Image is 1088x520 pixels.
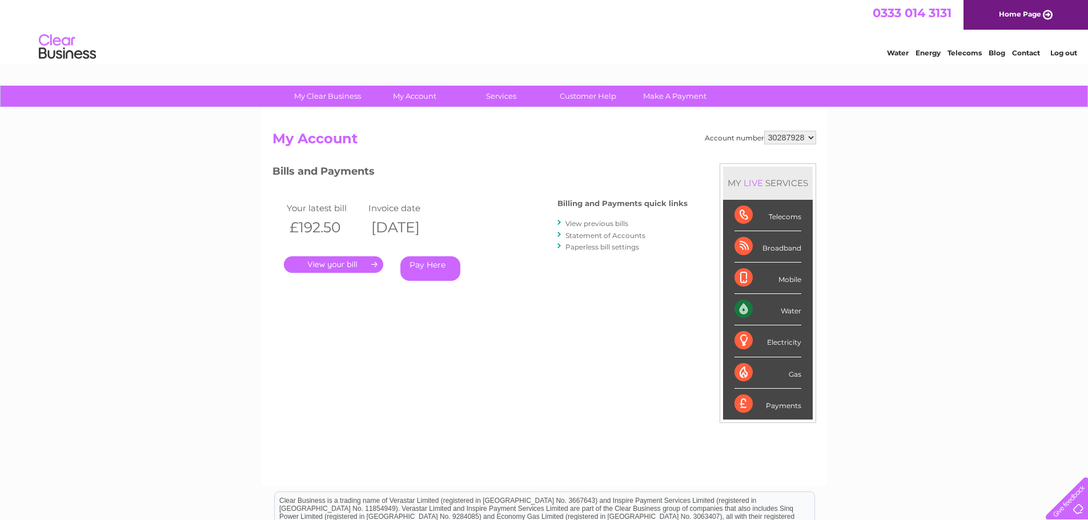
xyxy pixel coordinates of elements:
[734,389,801,420] div: Payments
[272,163,688,183] h3: Bills and Payments
[916,49,941,57] a: Energy
[741,178,765,188] div: LIVE
[628,86,722,107] a: Make A Payment
[705,131,816,144] div: Account number
[723,167,813,199] div: MY SERVICES
[565,219,628,228] a: View previous bills
[734,231,801,263] div: Broadband
[565,231,645,240] a: Statement of Accounts
[565,243,639,251] a: Paperless bill settings
[284,256,383,273] a: .
[734,357,801,389] div: Gas
[366,200,448,216] td: Invoice date
[366,216,448,239] th: [DATE]
[272,131,816,152] h2: My Account
[734,294,801,325] div: Water
[989,49,1005,57] a: Blog
[887,49,909,57] a: Water
[948,49,982,57] a: Telecoms
[1012,49,1040,57] a: Contact
[284,216,366,239] th: £192.50
[873,6,952,20] a: 0333 014 3131
[280,86,375,107] a: My Clear Business
[275,6,814,55] div: Clear Business is a trading name of Verastar Limited (registered in [GEOGRAPHIC_DATA] No. 3667643...
[734,325,801,357] div: Electricity
[734,263,801,294] div: Mobile
[557,199,688,208] h4: Billing and Payments quick links
[367,86,461,107] a: My Account
[541,86,635,107] a: Customer Help
[400,256,460,281] a: Pay Here
[454,86,548,107] a: Services
[734,200,801,231] div: Telecoms
[1050,49,1077,57] a: Log out
[284,200,366,216] td: Your latest bill
[38,30,97,65] img: logo.png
